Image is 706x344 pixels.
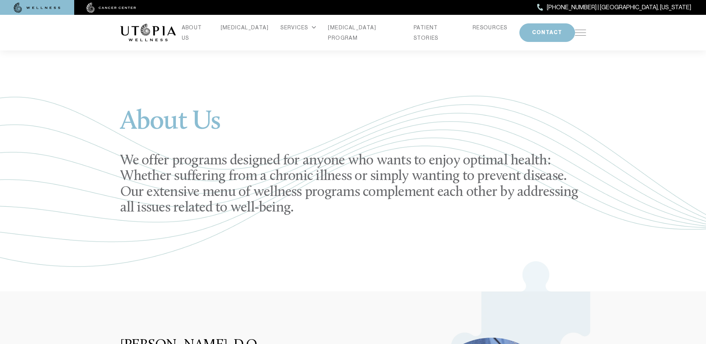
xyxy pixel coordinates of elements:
[221,22,269,33] a: [MEDICAL_DATA]
[328,22,402,43] a: [MEDICAL_DATA] PROGRAM
[120,24,176,42] img: logo
[537,3,691,12] a: [PHONE_NUMBER] | [GEOGRAPHIC_DATA], [US_STATE]
[414,22,461,43] a: PATIENT STORIES
[547,3,691,12] span: [PHONE_NUMBER] | [GEOGRAPHIC_DATA], [US_STATE]
[280,22,316,33] div: SERVICES
[120,109,586,144] h1: About Us
[182,22,209,43] a: ABOUT US
[519,23,575,42] button: CONTACT
[120,153,586,216] h2: We offer programs designed for anyone who wants to enjoy optimal health: Whether suffering from a...
[575,30,586,36] img: icon-hamburger
[473,22,508,33] a: RESOURCES
[14,3,60,13] img: wellness
[86,3,136,13] img: cancer center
